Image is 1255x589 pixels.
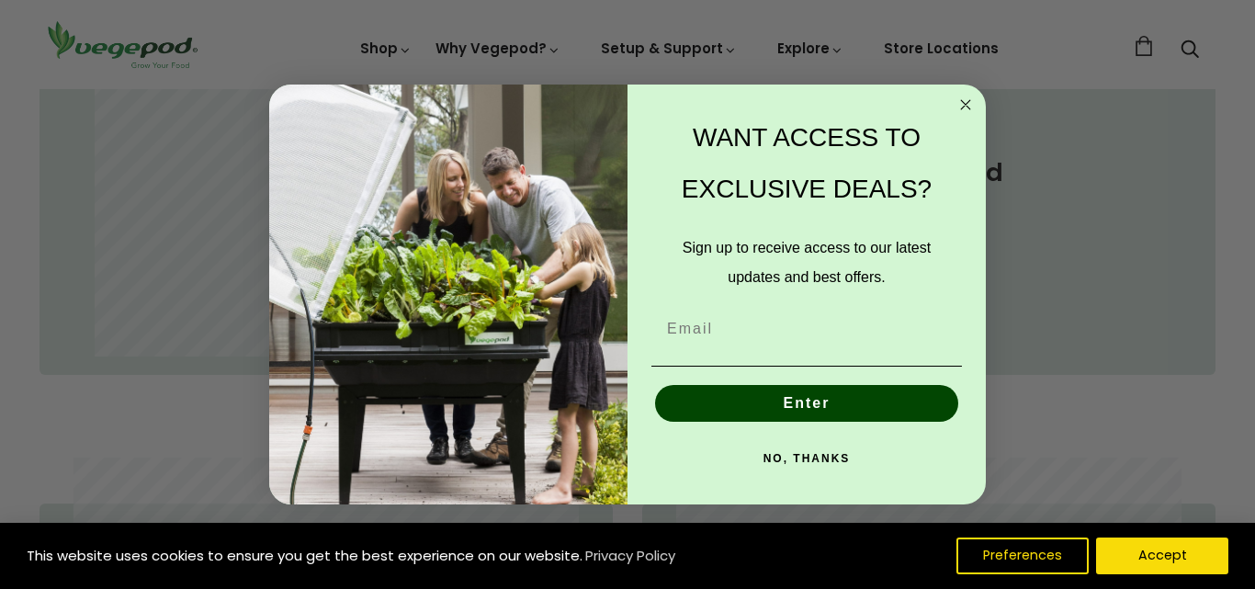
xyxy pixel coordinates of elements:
[582,539,678,572] a: Privacy Policy (opens in a new tab)
[1096,538,1228,574] button: Accept
[955,94,977,116] button: Close dialog
[956,538,1089,574] button: Preferences
[269,85,627,504] img: e9d03583-1bb1-490f-ad29-36751b3212ff.jpeg
[651,366,962,367] img: underline
[27,546,582,565] span: This website uses cookies to ensure you get the best experience on our website.
[651,440,962,477] button: NO, THANKS
[655,385,958,422] button: Enter
[682,123,932,203] span: WANT ACCESS TO EXCLUSIVE DEALS?
[651,311,962,347] input: Email
[683,240,931,285] span: Sign up to receive access to our latest updates and best offers.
